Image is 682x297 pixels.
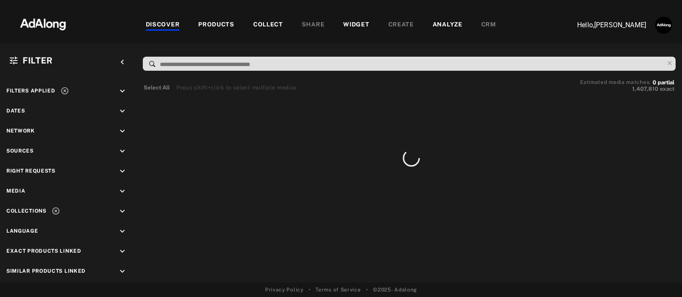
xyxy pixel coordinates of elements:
[6,268,86,274] span: Similar Products Linked
[118,167,127,176] i: keyboard_arrow_down
[253,20,283,30] div: COLLECT
[6,228,38,234] span: Language
[302,20,325,30] div: SHARE
[198,20,234,30] div: PRODUCTS
[653,14,674,36] button: Account settings
[6,208,46,214] span: Collections
[373,286,417,294] span: © 2025 - Adalong
[6,88,55,94] span: Filters applied
[655,17,672,34] img: AATXAJzUJh5t706S9lc_3n6z7NVUglPkrjZIexBIJ3ug=s96-c
[653,81,674,85] button: 0partial
[118,187,127,196] i: keyboard_arrow_down
[366,286,368,294] span: •
[118,87,127,96] i: keyboard_arrow_down
[144,84,170,92] button: Select All
[6,148,34,154] span: Sources
[6,128,35,134] span: Network
[6,248,81,254] span: Exact Products Linked
[118,107,127,116] i: keyboard_arrow_down
[6,168,55,174] span: Right Requests
[433,20,462,30] div: ANALYZE
[146,20,180,30] div: DISCOVER
[118,227,127,236] i: keyboard_arrow_down
[6,11,81,36] img: 63233d7d88ed69de3c212112c67096b6.png
[343,20,369,30] div: WIDGET
[118,267,127,276] i: keyboard_arrow_down
[265,286,303,294] a: Privacy Policy
[653,79,656,86] span: 0
[561,20,646,30] p: Hello, [PERSON_NAME]
[118,127,127,136] i: keyboard_arrow_down
[580,85,674,93] button: 1,407,810exact
[23,55,53,66] span: Filter
[6,108,25,114] span: Dates
[388,20,414,30] div: CREATE
[632,86,658,92] span: 1,407,810
[6,188,26,194] span: Media
[580,79,651,85] span: Estimated media matches:
[176,84,297,92] div: Press shift+click to select multiple medias
[118,58,127,67] i: keyboard_arrow_left
[481,20,496,30] div: CRM
[309,286,311,294] span: •
[118,147,127,156] i: keyboard_arrow_down
[315,286,361,294] a: Terms of Service
[118,247,127,256] i: keyboard_arrow_down
[118,207,127,216] i: keyboard_arrow_down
